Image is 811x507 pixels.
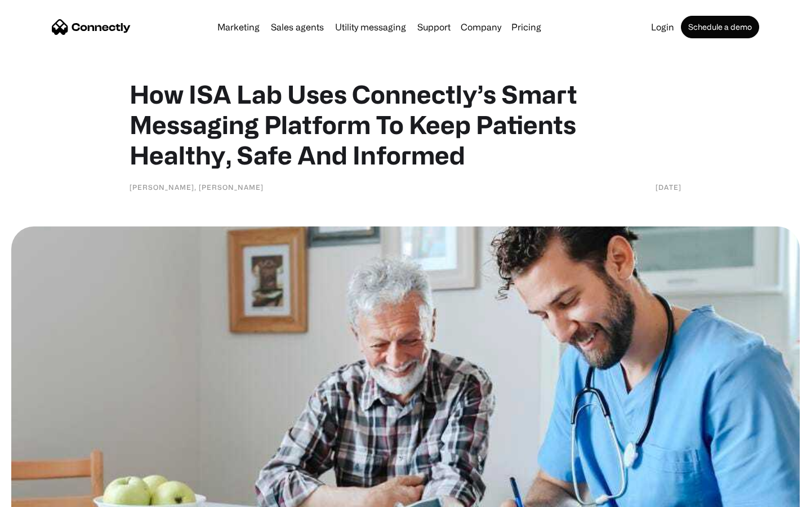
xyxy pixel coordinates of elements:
[413,23,455,32] a: Support
[130,79,681,170] h1: How ISA Lab Uses Connectly’s Smart Messaging Platform To Keep Patients Healthy, Safe And Informed
[507,23,546,32] a: Pricing
[213,23,264,32] a: Marketing
[681,16,759,38] a: Schedule a demo
[266,23,328,32] a: Sales agents
[656,181,681,193] div: [DATE]
[11,487,68,503] aside: Language selected: English
[130,181,264,193] div: [PERSON_NAME], [PERSON_NAME]
[23,487,68,503] ul: Language list
[52,19,131,35] a: home
[647,23,679,32] a: Login
[331,23,411,32] a: Utility messaging
[461,19,501,35] div: Company
[457,19,505,35] div: Company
